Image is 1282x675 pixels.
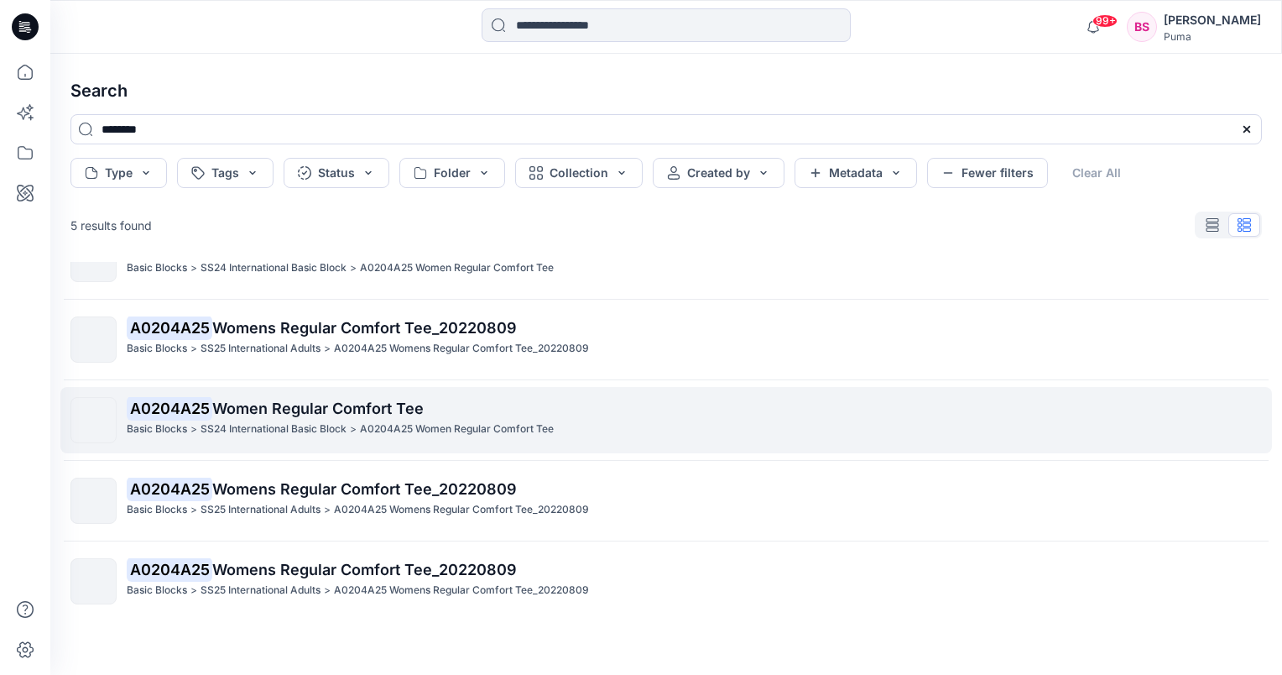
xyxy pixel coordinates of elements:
p: > [350,259,357,277]
p: > [190,259,197,277]
p: Basic Blocks [127,340,187,358]
a: A0204A25Womens Regular Comfort Tee_20220809Basic Blocks>SS25 International Adults>A0204A25 Womens... [60,306,1272,373]
p: SS24 International Basic Block [201,259,347,277]
span: Women Regular Comfort Tee [212,400,424,417]
p: 5 results found [70,217,152,234]
p: Basic Blocks [127,501,187,519]
p: SS25 International Adults [201,501,320,519]
button: Status [284,158,389,188]
button: Collection [515,158,643,188]
p: SS25 International Adults [201,582,320,599]
p: A0204A25 Womens Regular Comfort Tee_20220809 [334,340,589,358]
mark: A0204A25 [127,396,212,420]
button: Type [70,158,167,188]
button: Created by [653,158,784,188]
button: Metadata [795,158,917,188]
p: > [190,582,197,599]
p: Basic Blocks [127,421,187,438]
p: A0204A25 Women Regular Comfort Tee [360,259,554,277]
span: Womens Regular Comfort Tee_20220809 [212,319,517,337]
p: > [324,501,331,519]
mark: A0204A25 [127,557,212,581]
p: > [190,501,197,519]
a: A0204A25Womens Regular Comfort Tee_20220809Basic Blocks>SS25 International Adults>A0204A25 Womens... [60,548,1272,615]
p: SS24 International Basic Block [201,421,347,438]
p: Basic Blocks [127,582,187,599]
p: > [190,340,197,358]
mark: A0204A25 [127,316,212,339]
mark: A0204A25 [127,477,212,500]
h4: Search [57,67,1275,114]
p: > [190,421,197,438]
div: [PERSON_NAME] [1164,10,1261,30]
p: A0204A25 Women Regular Comfort Tee [360,421,554,438]
p: > [324,340,331,358]
div: Puma [1164,30,1261,43]
p: SS25 International Adults [201,340,320,358]
button: Folder [399,158,505,188]
p: > [350,421,357,438]
p: > [324,582,331,599]
p: A0204A25 Womens Regular Comfort Tee_20220809 [334,501,589,519]
a: A0204A25Womens Regular Comfort Tee_20220809Basic Blocks>SS25 International Adults>A0204A25 Womens... [60,468,1272,534]
span: Womens Regular Comfort Tee_20220809 [212,480,517,498]
a: A0204A25Women Regular Comfort TeeBasic Blocks>SS24 International Basic Block>A0204A25 Women Regul... [60,387,1272,453]
p: Basic Blocks [127,259,187,277]
span: 99+ [1092,14,1118,28]
span: Womens Regular Comfort Tee_20220809 [212,561,517,578]
button: Tags [177,158,274,188]
p: A0204A25 Womens Regular Comfort Tee_20220809 [334,582,589,599]
div: BS [1127,12,1157,42]
button: Fewer filters [927,158,1048,188]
